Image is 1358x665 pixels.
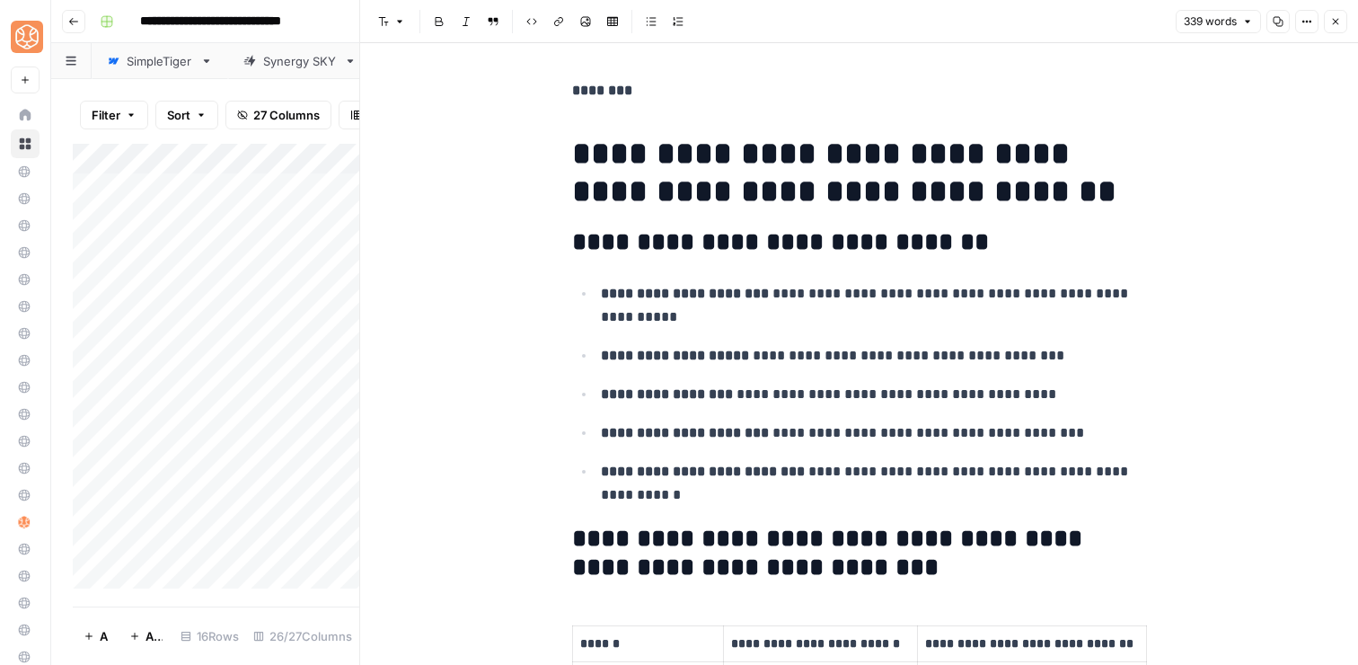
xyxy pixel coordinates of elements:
button: 339 words [1176,10,1261,33]
span: Sort [167,106,190,124]
a: SimpleTiger [92,43,228,79]
span: 27 Columns [253,106,320,124]
span: Filter [92,106,120,124]
a: Home [11,101,40,129]
a: Browse [11,129,40,158]
img: hlg0wqi1id4i6sbxkcpd2tyblcaw [18,516,31,528]
div: SimpleTiger [127,52,193,70]
a: Synergy SKY [228,43,372,79]
button: Add Row [73,622,119,651]
button: Filter [80,101,148,129]
button: Add 10 Rows [119,622,173,651]
div: Synergy SKY [263,52,337,70]
span: Add Row [100,627,108,645]
div: 26/27 Columns [246,622,359,651]
button: Sort [155,101,218,129]
span: 339 words [1184,13,1237,30]
img: SimpleTiger Logo [11,21,43,53]
button: 27 Columns [225,101,331,129]
button: Workspace: SimpleTiger [11,14,40,59]
div: 16 Rows [173,622,246,651]
span: Add 10 Rows [145,627,163,645]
